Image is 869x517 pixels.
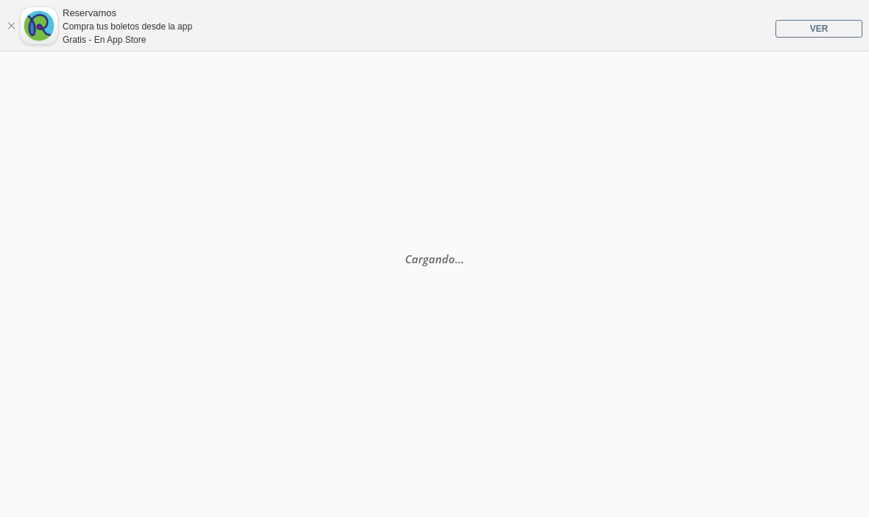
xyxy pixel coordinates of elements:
span: . [461,251,464,266]
span: . [455,251,458,266]
div: Gratis - En App Store [63,33,192,46]
a: VER [775,20,862,38]
span: VER [810,24,828,34]
em: Cargando [405,251,464,266]
div: Reservamos [63,6,192,21]
span: . [458,251,461,266]
div: Compra tus boletos desde la app [63,20,192,33]
a: Cerrar [7,21,15,30]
